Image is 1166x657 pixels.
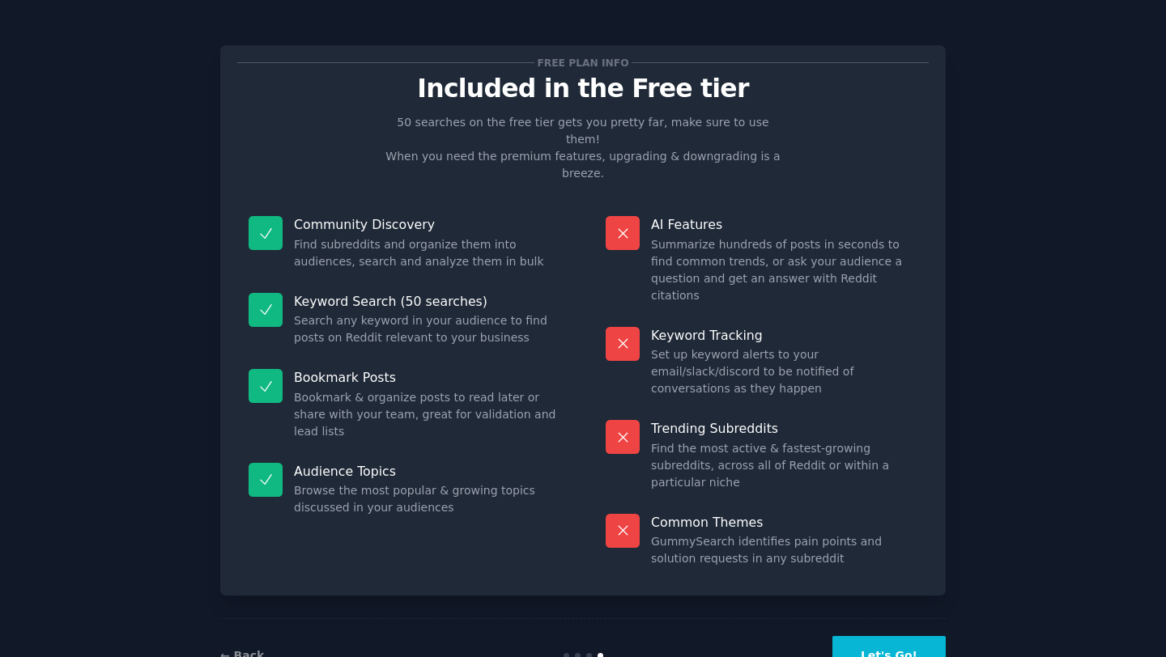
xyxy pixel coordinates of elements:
[294,369,560,386] p: Bookmark Posts
[294,293,560,310] p: Keyword Search (50 searches)
[294,463,560,480] p: Audience Topics
[651,346,917,397] dd: Set up keyword alerts to your email/slack/discord to be notified of conversations as they happen
[379,114,787,182] p: 50 searches on the free tier gets you pretty far, make sure to use them! When you need the premiu...
[294,482,560,516] dd: Browse the most popular & growing topics discussed in your audiences
[294,236,560,270] dd: Find subreddits and organize them into audiences, search and analyze them in bulk
[651,236,917,304] dd: Summarize hundreds of posts in seconds to find common trends, or ask your audience a question and...
[651,420,917,437] p: Trending Subreddits
[294,389,560,440] dd: Bookmark & organize posts to read later or share with your team, great for validation and lead lists
[534,54,632,71] span: Free plan info
[294,216,560,233] p: Community Discovery
[651,327,917,344] p: Keyword Tracking
[294,312,560,346] dd: Search any keyword in your audience to find posts on Reddit relevant to your business
[651,216,917,233] p: AI Features
[651,514,917,531] p: Common Themes
[237,74,929,103] p: Included in the Free tier
[651,533,917,567] dd: GummySearch identifies pain points and solution requests in any subreddit
[651,440,917,491] dd: Find the most active & fastest-growing subreddits, across all of Reddit or within a particular niche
